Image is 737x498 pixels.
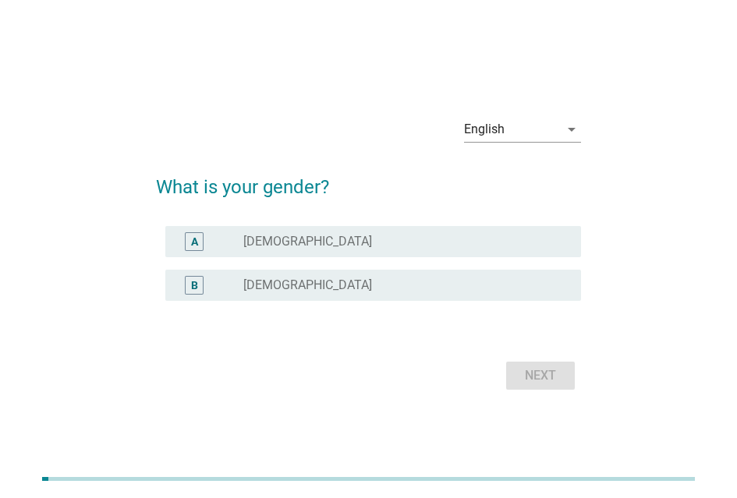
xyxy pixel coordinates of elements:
i: arrow_drop_down [562,120,581,139]
label: [DEMOGRAPHIC_DATA] [243,234,372,249]
h2: What is your gender? [156,157,581,201]
label: [DEMOGRAPHIC_DATA] [243,277,372,293]
div: A [191,233,198,249]
div: English [464,122,505,136]
div: B [191,277,198,293]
